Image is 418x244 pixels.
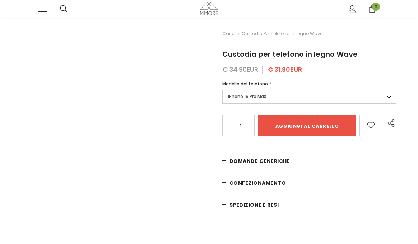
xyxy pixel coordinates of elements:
[222,65,258,74] span: € 34.90EUR
[222,194,396,216] a: Spedizione e resi
[229,201,279,208] span: Spedizione e resi
[222,150,396,172] a: Domande generiche
[368,5,376,13] a: 0
[200,2,218,15] img: Casi MMORE
[229,179,286,187] span: CONFEZIONAMENTO
[222,81,268,87] span: Modello del telefono
[222,90,396,104] label: iPhone 16 Pro Max
[242,29,322,38] span: Custodia per telefono in legno Wave
[372,3,380,11] span: 0
[222,29,235,38] a: Casa
[222,49,358,59] span: Custodia per telefono in legno Wave
[268,65,302,74] span: € 31.90EUR
[229,158,290,165] span: Domande generiche
[222,172,396,194] a: CONFEZIONAMENTO
[258,115,356,136] input: Aggiungi al carrello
